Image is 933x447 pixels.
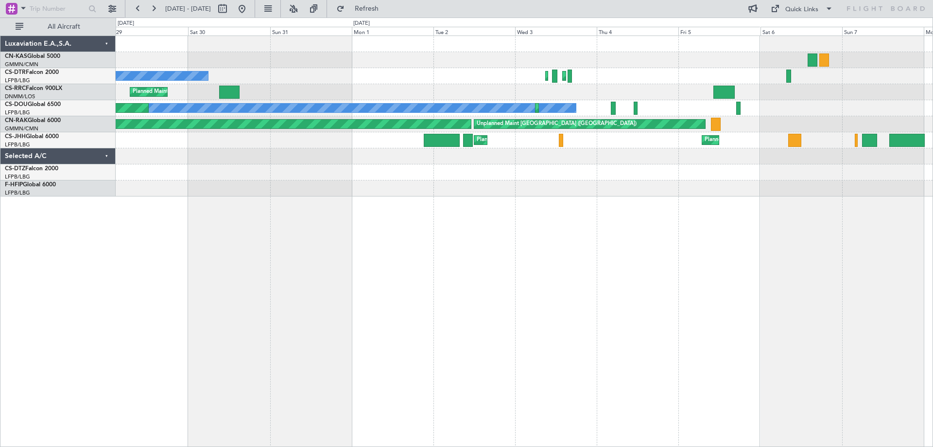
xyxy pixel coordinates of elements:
div: Sat 30 [188,27,270,36]
div: Planned Maint [GEOGRAPHIC_DATA] ([GEOGRAPHIC_DATA]) [133,85,286,99]
div: Tue 2 [433,27,515,36]
a: CN-KASGlobal 5000 [5,54,60,59]
button: All Aircraft [11,19,105,35]
a: CS-DTRFalcon 2000 [5,70,59,75]
a: LFPB/LBG [5,77,30,84]
span: CN-KAS [5,54,27,59]
span: CS-DOU [5,102,28,107]
div: Thu 4 [597,27,678,36]
a: CS-RRCFalcon 900LX [5,86,62,91]
div: Sun 31 [270,27,352,36]
a: LFPB/LBG [5,189,30,197]
a: DNMM/LOS [5,93,35,100]
div: Sun 7 [842,27,924,36]
span: CS-RRC [5,86,26,91]
div: Planned Maint [GEOGRAPHIC_DATA] ([GEOGRAPHIC_DATA]) [538,101,691,115]
button: Quick Links [766,1,838,17]
div: Wed 3 [515,27,597,36]
div: Planned Maint [GEOGRAPHIC_DATA] ([GEOGRAPHIC_DATA]) [477,133,630,147]
span: CS-DTZ [5,166,25,172]
span: Refresh [346,5,387,12]
a: GMMN/CMN [5,125,38,132]
a: CS-DOUGlobal 6500 [5,102,61,107]
span: All Aircraft [25,23,103,30]
a: GMMN/CMN [5,61,38,68]
a: CS-JHHGlobal 6000 [5,134,59,140]
div: Mon 1 [352,27,433,36]
span: CS-JHH [5,134,26,140]
a: LFPB/LBG [5,141,30,148]
a: LFPB/LBG [5,173,30,180]
div: Fri 5 [678,27,760,36]
div: Unplanned Maint [GEOGRAPHIC_DATA] ([GEOGRAPHIC_DATA]) [477,117,637,131]
div: Sat 6 [760,27,842,36]
a: F-HFIPGlobal 6000 [5,182,56,188]
div: Quick Links [785,5,818,15]
span: F-HFIP [5,182,23,188]
button: Refresh [332,1,390,17]
span: CN-RAK [5,118,28,124]
div: [DATE] [353,19,370,28]
div: Planned Maint [GEOGRAPHIC_DATA] (Ataturk) [565,69,681,83]
a: CS-DTZFalcon 2000 [5,166,58,172]
a: LFPB/LBG [5,109,30,116]
input: Trip Number [30,1,86,16]
div: [DATE] [118,19,134,28]
span: [DATE] - [DATE] [165,4,211,13]
div: Planned Maint [GEOGRAPHIC_DATA] ([GEOGRAPHIC_DATA]) [705,133,858,147]
a: CN-RAKGlobal 6000 [5,118,61,124]
span: CS-DTR [5,70,26,75]
div: Fri 29 [106,27,188,36]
